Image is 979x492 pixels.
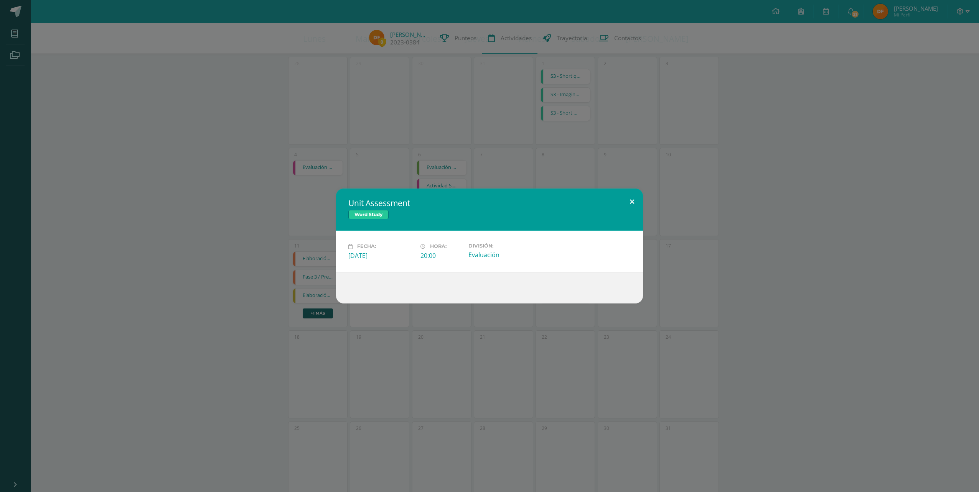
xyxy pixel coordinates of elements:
[348,198,631,208] h2: Unit Assessment
[430,244,447,249] span: Hora:
[621,189,643,215] button: Close (Esc)
[348,210,389,219] span: Word Study
[348,251,414,260] div: [DATE]
[468,251,534,259] div: Evaluación
[357,244,376,249] span: Fecha:
[468,243,534,249] label: División:
[420,251,462,260] div: 20:00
